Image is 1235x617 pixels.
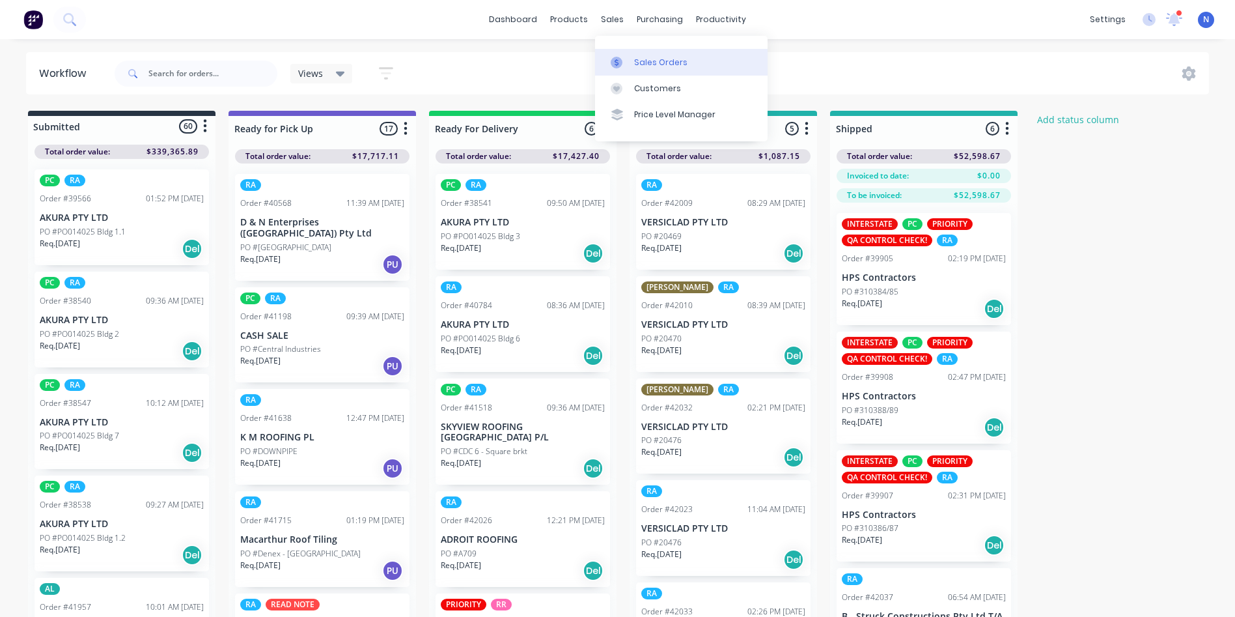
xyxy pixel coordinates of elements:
[747,300,805,311] div: 08:39 AM [DATE]
[842,286,898,298] p: PO #310384/85
[641,300,693,311] div: Order #42010
[40,442,80,453] p: Req. [DATE]
[595,49,768,75] a: Sales Orders
[718,384,739,395] div: RA
[937,472,958,483] div: RA
[382,458,403,479] div: PU
[842,337,898,349] div: INTERSTATE
[40,532,126,544] p: PO #PO014025 Bldg 1.2
[346,311,404,323] div: 09:39 AM [DATE]
[937,353,958,365] div: RA
[240,179,261,191] div: RA
[35,374,209,470] div: PCRAOrder #3854710:12 AM [DATE]AKURA PTY LTDPO #PO014025 Bldg 7Req.[DATE]Del
[636,480,811,576] div: RAOrder #4202311:04 AM [DATE]VERSICLAD PTY LTDPO #20476Req.[DATE]Del
[39,66,92,81] div: Workflow
[842,298,882,309] p: Req. [DATE]
[40,481,60,493] div: PC
[240,457,281,469] p: Req. [DATE]
[636,379,811,474] div: [PERSON_NAME]RAOrder #4203202:21 PM [DATE]VERSICLAD PTY LTDPO #20476Req.[DATE]Del
[441,242,481,254] p: Req. [DATE]
[948,490,1006,502] div: 02:31 PM [DATE]
[641,485,662,497] div: RA
[927,455,973,467] div: PRIORITY
[641,523,805,534] p: VERSICLAD PTY LTD
[40,583,60,595] div: AL
[441,446,527,457] p: PO #CDC 6 - Square brkt
[240,432,404,443] p: K M ROOFING PL
[842,272,1006,283] p: HPS Contractors
[441,534,605,545] p: ADROIT ROOFING
[40,499,91,511] div: Order #38538
[40,315,204,326] p: AKURA PTY LTD
[441,548,477,560] p: PO #A709
[641,242,682,254] p: Req. [DATE]
[266,599,320,610] div: READ NOTE
[182,442,202,463] div: Del
[902,455,923,467] div: PC
[40,519,204,530] p: AKURA PTY LTD
[441,231,520,242] p: PO #PO014025 Bldg 3
[842,405,898,416] p: PO #310388/89
[491,599,512,610] div: RR
[583,345,604,366] div: Del
[747,402,805,414] div: 02:21 PM [DATE]
[842,416,882,428] p: Req. [DATE]
[436,276,610,372] div: RAOrder #4078408:36 AM [DATE]AKURA PTY LTDPO #PO014025 Bldg 6Req.[DATE]Del
[40,212,204,223] p: AKURA PTY LTD
[641,504,693,515] div: Order #42023
[436,491,610,587] div: RAOrder #4202612:21 PM [DATE]ADROIT ROOFINGPO #A709Req.[DATE]Del
[146,499,204,511] div: 09:27 AM [DATE]
[40,379,60,391] div: PC
[240,599,261,610] div: RA
[148,61,277,87] input: Search for orders...
[641,588,662,599] div: RA
[146,601,204,613] div: 10:01 AM [DATE]
[641,231,682,242] p: PO #20469
[641,197,693,209] div: Order #42009
[646,151,712,162] span: Total order value:
[441,333,520,345] p: PO #PO014025 Bldg 6
[382,254,403,275] div: PU
[240,548,361,560] p: PO #Denex - [GEOGRAPHIC_DATA]
[441,402,492,414] div: Order #41518
[240,496,261,508] div: RA
[182,545,202,566] div: Del
[948,371,1006,383] div: 02:47 PM [DATE]
[595,76,768,102] a: Customers
[641,422,805,433] p: VERSICLAD PTY LTD
[842,253,893,265] div: Order #39905
[842,391,1006,402] p: HPS Contractors
[984,417,1005,438] div: Del
[583,458,604,479] div: Del
[441,457,481,469] p: Req. [DATE]
[630,10,689,29] div: purchasing
[441,422,605,444] p: SKYVIEW ROOFING [GEOGRAPHIC_DATA] P/L
[954,190,1001,201] span: $52,598.67
[64,481,85,493] div: RA
[465,384,486,395] div: RA
[842,534,882,546] p: Req. [DATE]
[436,379,610,485] div: PCRAOrder #4151809:36 AM [DATE]SKYVIEW ROOFING [GEOGRAPHIC_DATA] P/LPO #CDC 6 - Square brktReq.[D...
[441,300,492,311] div: Order #40784
[146,397,204,409] div: 10:12 AM [DATE]
[436,174,610,270] div: PCRAOrder #3854109:50 AM [DATE]AKURA PTY LTDPO #PO014025 Bldg 3Req.[DATE]Del
[64,379,85,391] div: RA
[441,345,481,356] p: Req. [DATE]
[902,218,923,230] div: PC
[240,311,292,323] div: Order #41198
[235,389,409,485] div: RAOrder #4163812:47 PM [DATE]K M ROOFING PLPO #DOWNPIPEReq.[DATE]PU
[240,293,260,304] div: PC
[641,537,682,549] p: PO #20476
[40,295,91,307] div: Order #38540
[842,371,893,383] div: Order #39908
[40,544,80,556] p: Req. [DATE]
[842,455,898,467] div: INTERSTATE
[547,402,605,414] div: 09:36 AM [DATE]
[783,549,804,570] div: Del
[847,190,902,201] span: To be invoiced:
[240,355,281,367] p: Req. [DATE]
[984,298,1005,319] div: Del
[35,169,209,265] div: PCRAOrder #3956601:52 PM [DATE]AKURA PTY LTDPO #PO014025 Bldg 1.1Req.[DATE]Del
[641,319,805,330] p: VERSICLAD PTY LTD
[553,151,600,162] span: $17,427.40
